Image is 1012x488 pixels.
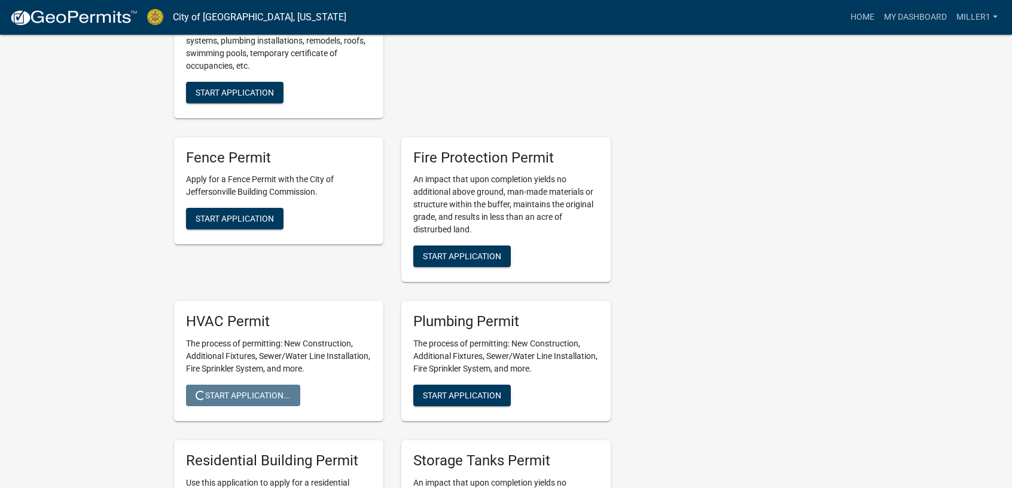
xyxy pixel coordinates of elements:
[147,9,163,25] img: City of Jeffersonville, Indiana
[413,173,599,236] p: An impact that upon completion yields no additional above ground, man-made materials or structure...
[413,337,599,375] p: The process of permitting: New Construction, Additional Fixtures, Sewer/Water Line Installation, ...
[413,385,511,406] button: Start Application
[413,149,599,167] h5: Fire Protection Permit
[423,391,501,400] span: Start Application
[413,245,511,267] button: Start Application
[413,313,599,330] h5: Plumbing Permit
[186,82,284,103] button: Start Application
[196,87,274,97] span: Start Application
[186,452,371,469] h5: Residential Building Permit
[846,6,879,29] a: Home
[413,452,599,469] h5: Storage Tanks Permit
[879,6,952,29] a: My Dashboard
[186,208,284,229] button: Start Application
[186,313,371,330] h5: HVAC Permit
[186,337,371,375] p: The process of permitting: New Construction, Additional Fixtures, Sewer/Water Line Installation, ...
[196,391,291,400] span: Start Application...
[186,149,371,167] h5: Fence Permit
[186,173,371,198] p: Apply for a Fence Permit with the City of Jeffersonville Building Commission.
[173,7,346,27] a: City of [GEOGRAPHIC_DATA], [US_STATE]
[952,6,1002,29] a: MILLER1
[186,385,300,406] button: Start Application...
[423,251,501,261] span: Start Application
[196,214,274,223] span: Start Application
